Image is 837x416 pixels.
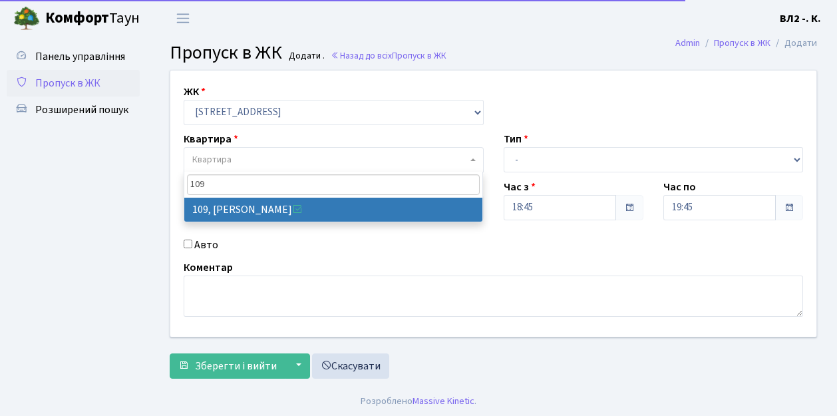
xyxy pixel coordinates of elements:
[413,394,474,408] a: Massive Kinetic
[45,7,140,30] span: Таун
[170,39,282,66] span: Пропуск в ЖК
[7,70,140,97] a: Пропуск в ЖК
[504,179,536,195] label: Час з
[35,76,100,91] span: Пропуск в ЖК
[184,198,483,222] li: 109, [PERSON_NAME]
[194,237,218,253] label: Авто
[166,7,200,29] button: Переключити навігацію
[770,36,817,51] li: Додати
[392,49,446,62] span: Пропуск в ЖК
[192,153,232,166] span: Квартира
[195,359,277,373] span: Зберегти і вийти
[286,51,325,62] small: Додати .
[45,7,109,29] b: Комфорт
[331,49,446,62] a: Назад до всіхПропуск в ЖК
[504,131,528,147] label: Тип
[35,49,125,64] span: Панель управління
[780,11,821,27] a: ВЛ2 -. К.
[35,103,128,117] span: Розширений пошук
[184,260,233,276] label: Коментар
[663,179,696,195] label: Час по
[7,43,140,70] a: Панель управління
[714,36,770,50] a: Пропуск в ЖК
[655,29,837,57] nav: breadcrumb
[675,36,700,50] a: Admin
[184,84,206,100] label: ЖК
[312,353,389,379] a: Скасувати
[184,131,238,147] label: Квартира
[13,5,40,32] img: logo.png
[361,394,476,409] div: Розроблено .
[170,353,285,379] button: Зберегти і вийти
[780,11,821,26] b: ВЛ2 -. К.
[7,97,140,123] a: Розширений пошук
